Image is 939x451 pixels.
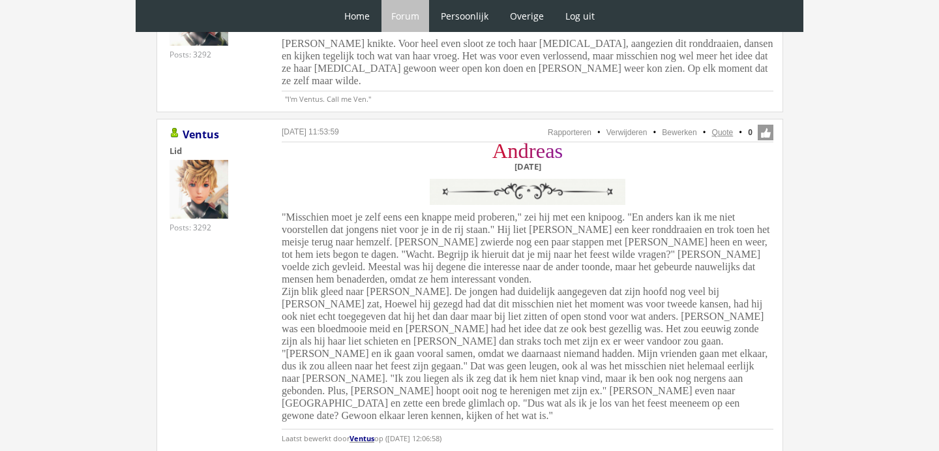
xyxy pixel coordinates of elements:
div: Lid [170,145,261,157]
span: A [492,139,507,163]
div: Posts: 3292 [170,222,211,233]
div: Posts: 3292 [170,49,211,60]
a: Verwijderen [606,128,648,137]
img: Ventus [170,160,228,219]
span: r [529,139,536,163]
p: "I'm Ventus. Call me Ven." [282,91,773,104]
img: Gebruiker is online [170,128,180,138]
span: e [536,139,545,163]
a: Rapporteren [548,128,591,137]
a: Quote [712,128,734,137]
a: [DATE] 11:53:59 [282,127,339,136]
a: Bewerken [662,128,696,137]
b: [DATE] [514,161,541,172]
a: Ventus [183,127,219,142]
span: s [555,139,563,163]
span: 0 [748,127,753,138]
span: [PERSON_NAME] knikte. Voor heel even sloot ze toch haar [MEDICAL_DATA], aangezien dit ronddraaien... [282,38,773,86]
span: a [545,139,554,163]
span: "Misschien moet je zelf eens een knappe meid proberen," zei hij met een knipoog. "En anders kan i... [282,211,770,421]
p: Laatst bewerkt door op ([DATE] 12:06:58) [282,429,773,448]
img: vFZgZrq.png [426,176,629,208]
span: d [518,139,529,163]
a: Ventus [350,433,374,443]
span: n [507,139,518,163]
